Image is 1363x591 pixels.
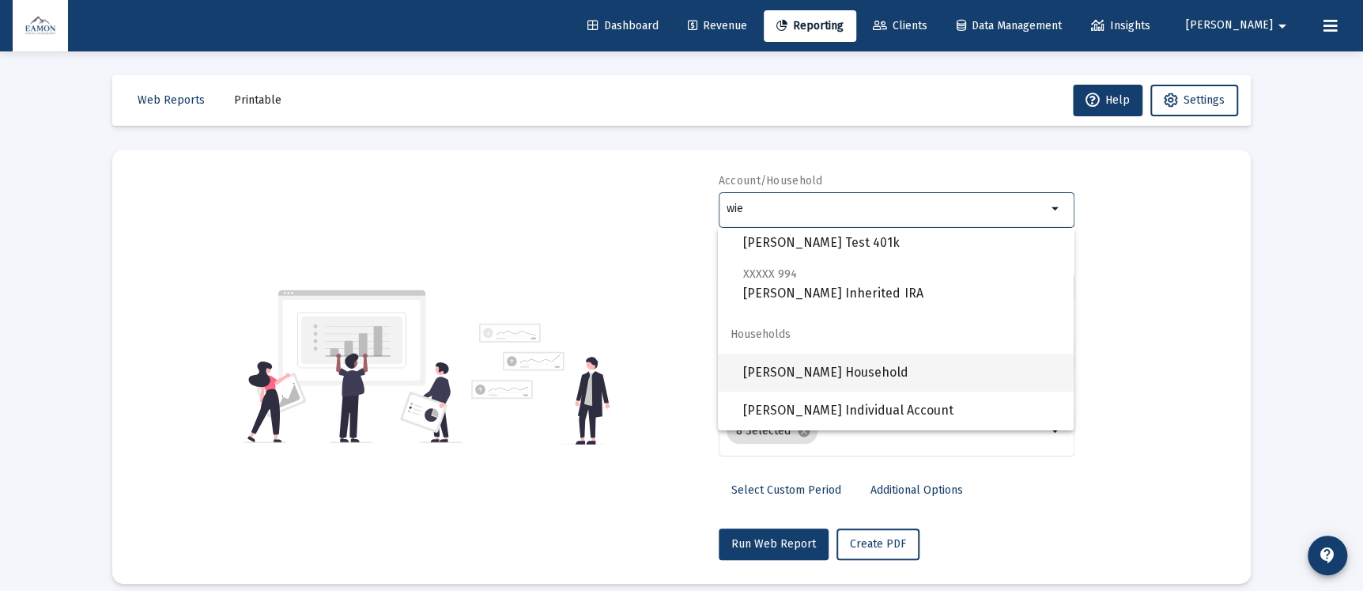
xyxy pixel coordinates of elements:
[471,324,610,445] img: reporting-alt
[1078,10,1163,42] a: Insights
[873,19,927,32] span: Clients
[850,537,906,551] span: Create PDF
[731,537,816,551] span: Run Web Report
[731,483,841,497] span: Select Custom Period
[743,430,1061,468] span: [PERSON_NAME][GEOGRAPHIC_DATA] Individual
[1318,546,1337,565] mat-icon: contact_support
[860,10,940,42] a: Clients
[718,316,1074,354] span: Households
[234,93,281,107] span: Printable
[1085,93,1130,107] span: Help
[688,19,747,32] span: Revenue
[1150,85,1238,116] button: Settings
[719,174,823,188] label: Account/Household
[743,354,1061,392] span: [PERSON_NAME] Household
[957,19,1062,32] span: Data Management
[1047,199,1066,218] mat-icon: arrow_drop_down
[870,483,963,497] span: Additional Options
[797,424,811,438] mat-icon: cancel
[727,419,817,444] mat-chip: 8 Selected
[719,528,829,560] button: Run Web Report
[1091,19,1150,32] span: Insights
[1184,93,1225,107] span: Settings
[25,10,56,42] img: Dashboard
[587,19,659,32] span: Dashboard
[575,10,671,42] a: Dashboard
[776,19,844,32] span: Reporting
[1073,85,1142,116] button: Help
[1047,422,1066,441] mat-icon: arrow_drop_down
[221,85,294,116] button: Printable
[743,214,1061,252] span: [PERSON_NAME] Test 401k
[743,264,1061,303] span: [PERSON_NAME] Inherited IRA
[743,267,797,281] span: XXXXX 994
[764,10,856,42] a: Reporting
[675,10,760,42] a: Revenue
[125,85,217,116] button: Web Reports
[1167,9,1311,41] button: [PERSON_NAME]
[743,392,1061,430] span: [PERSON_NAME] Individual Account
[836,528,919,560] button: Create PDF
[138,93,205,107] span: Web Reports
[727,203,1047,215] input: Search or select an account or household
[244,288,462,445] img: reporting
[727,415,1047,447] mat-chip-list: Selection
[1186,19,1273,32] span: [PERSON_NAME]
[1273,10,1292,42] mat-icon: arrow_drop_down
[944,10,1074,42] a: Data Management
